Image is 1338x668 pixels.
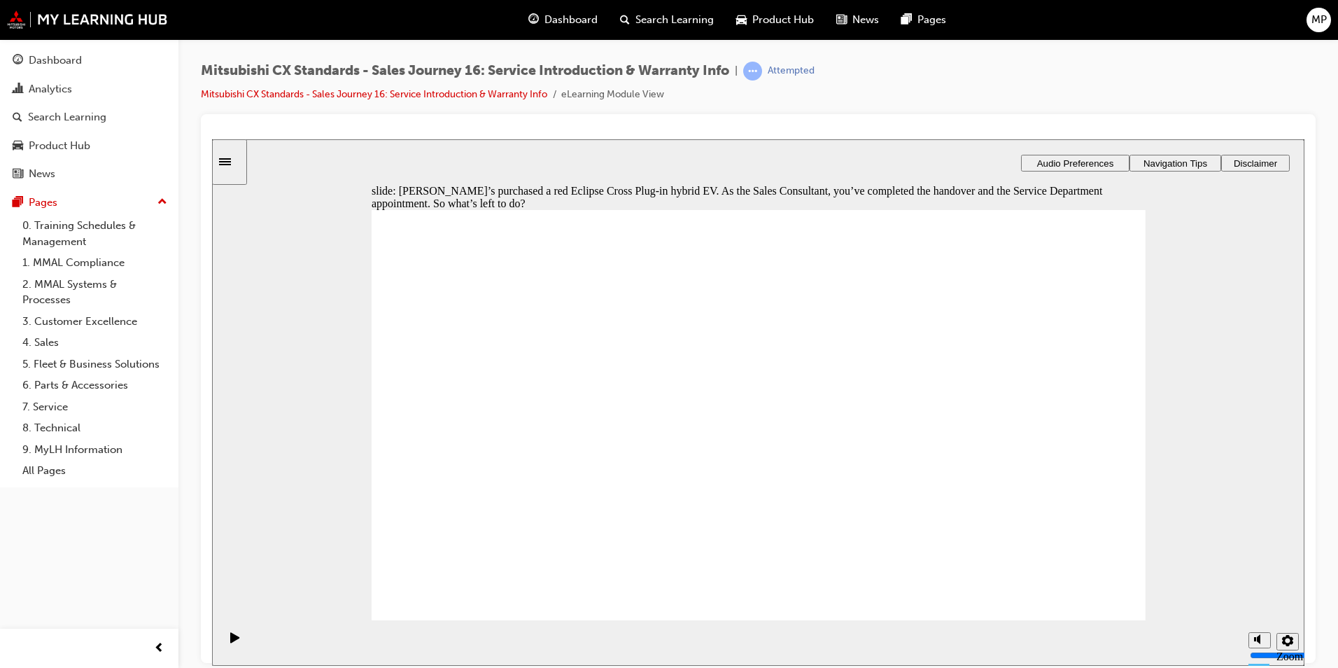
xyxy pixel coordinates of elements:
[201,63,729,79] span: Mitsubishi CX Standards - Sales Journey 16: Service Introduction & Warranty Info
[17,274,173,311] a: 2. MMAL Systems & Processes
[544,12,598,28] span: Dashboard
[1009,15,1078,32] button: Disclaimer
[1311,12,1327,28] span: MP
[17,417,173,439] a: 8. Technical
[609,6,725,34] a: search-iconSearch Learning
[6,190,173,216] button: Pages
[6,76,173,102] a: Analytics
[736,11,747,29] span: car-icon
[13,111,22,124] span: search-icon
[528,11,539,29] span: guage-icon
[28,109,106,125] div: Search Learning
[17,354,173,375] a: 5. Fleet & Business Solutions
[1064,511,1091,548] label: Zoom to fit
[852,12,879,28] span: News
[901,11,912,29] span: pages-icon
[17,252,173,274] a: 1. MMAL Compliance
[201,88,547,100] a: Mitsubishi CX Standards - Sales Journey 16: Service Introduction & Warranty Info
[17,439,173,461] a: 9. MyLH Information
[561,87,664,103] li: eLearning Module View
[735,63,738,79] span: |
[1038,510,1128,522] input: volume
[743,62,762,81] span: learningRecordVerb_ATTEMPT-icon
[17,215,173,252] a: 0. Training Schedules & Management
[1064,494,1087,511] button: Settings
[825,19,902,29] span: Audio Preferences
[809,15,917,32] button: Audio Preferences
[6,161,173,187] a: News
[17,311,173,333] a: 3. Customer Excellence
[517,6,609,34] a: guage-iconDashboard
[29,138,90,154] div: Product Hub
[17,460,173,482] a: All Pages
[836,11,847,29] span: news-icon
[725,6,825,34] a: car-iconProduct Hub
[635,12,714,28] span: Search Learning
[29,195,57,211] div: Pages
[13,168,23,181] span: news-icon
[17,375,173,396] a: 6. Parts & Accessories
[7,11,168,29] img: mmal
[768,64,815,78] div: Attempted
[931,19,995,29] span: Navigation Tips
[29,81,72,97] div: Analytics
[13,140,23,153] span: car-icon
[154,640,164,657] span: prev-icon
[917,15,1009,32] button: Navigation Tips
[1029,481,1085,527] div: misc controls
[7,481,31,527] div: playback controls
[917,12,946,28] span: Pages
[7,492,31,516] button: Play (Ctrl+Alt+P)
[752,12,814,28] span: Product Hub
[157,193,167,211] span: up-icon
[890,6,957,34] a: pages-iconPages
[13,55,23,67] span: guage-icon
[6,104,173,130] a: Search Learning
[29,166,55,182] div: News
[6,45,173,190] button: DashboardAnalyticsSearch LearningProduct HubNews
[29,53,82,69] div: Dashboard
[6,133,173,159] a: Product Hub
[1307,8,1331,32] button: MP
[13,83,23,96] span: chart-icon
[17,396,173,418] a: 7. Service
[1022,19,1065,29] span: Disclaimer
[17,332,173,354] a: 4. Sales
[825,6,890,34] a: news-iconNews
[620,11,630,29] span: search-icon
[13,197,23,209] span: pages-icon
[6,48,173,74] a: Dashboard
[1036,493,1059,509] button: Mute (Ctrl+Alt+M)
